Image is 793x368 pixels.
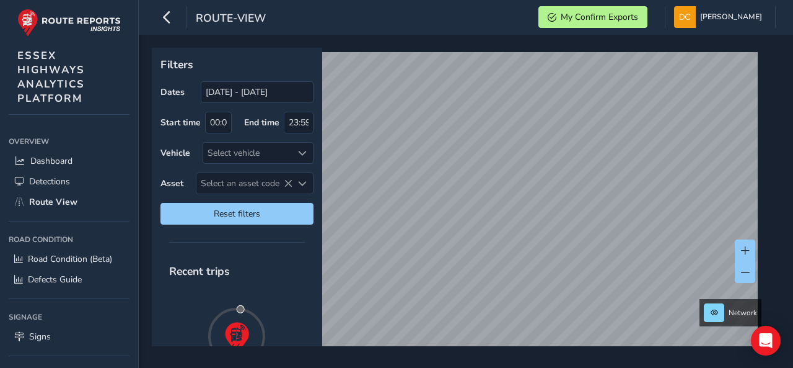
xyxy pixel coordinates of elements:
div: Overview [9,132,129,151]
span: Reset filters [170,208,304,220]
p: Filters [160,56,313,73]
div: Select an asset code [292,173,313,194]
div: Road Condition [9,230,129,249]
label: End time [244,117,279,128]
a: Signs [9,326,129,347]
span: ESSEX HIGHWAYS ANALYTICS PLATFORM [17,48,85,105]
label: Asset [160,177,183,189]
span: Road Condition (Beta) [28,253,112,265]
label: Start time [160,117,201,128]
a: Dashboard [9,151,129,171]
span: Network [729,308,757,318]
label: Vehicle [160,147,190,159]
label: Dates [160,86,185,98]
span: Detections [29,176,70,187]
a: Road Condition (Beta) [9,249,129,269]
div: Signage [9,308,129,326]
button: [PERSON_NAME] [674,6,766,28]
canvas: Map [156,52,758,361]
span: [PERSON_NAME] [700,6,762,28]
span: Dashboard [30,155,72,167]
div: Select vehicle [203,143,292,163]
span: Signs [29,331,51,343]
img: diamond-layout [674,6,696,28]
img: rr logo [17,9,121,37]
a: Defects Guide [9,269,129,290]
button: Reset filters [160,203,313,225]
span: Defects Guide [28,274,82,285]
div: Open Intercom Messenger [751,326,781,356]
button: My Confirm Exports [538,6,647,28]
span: Route View [29,196,77,208]
span: route-view [196,11,266,28]
span: Recent trips [160,255,239,287]
span: Select an asset code [196,173,292,194]
a: Route View [9,192,129,212]
a: Detections [9,171,129,192]
span: My Confirm Exports [561,11,638,23]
